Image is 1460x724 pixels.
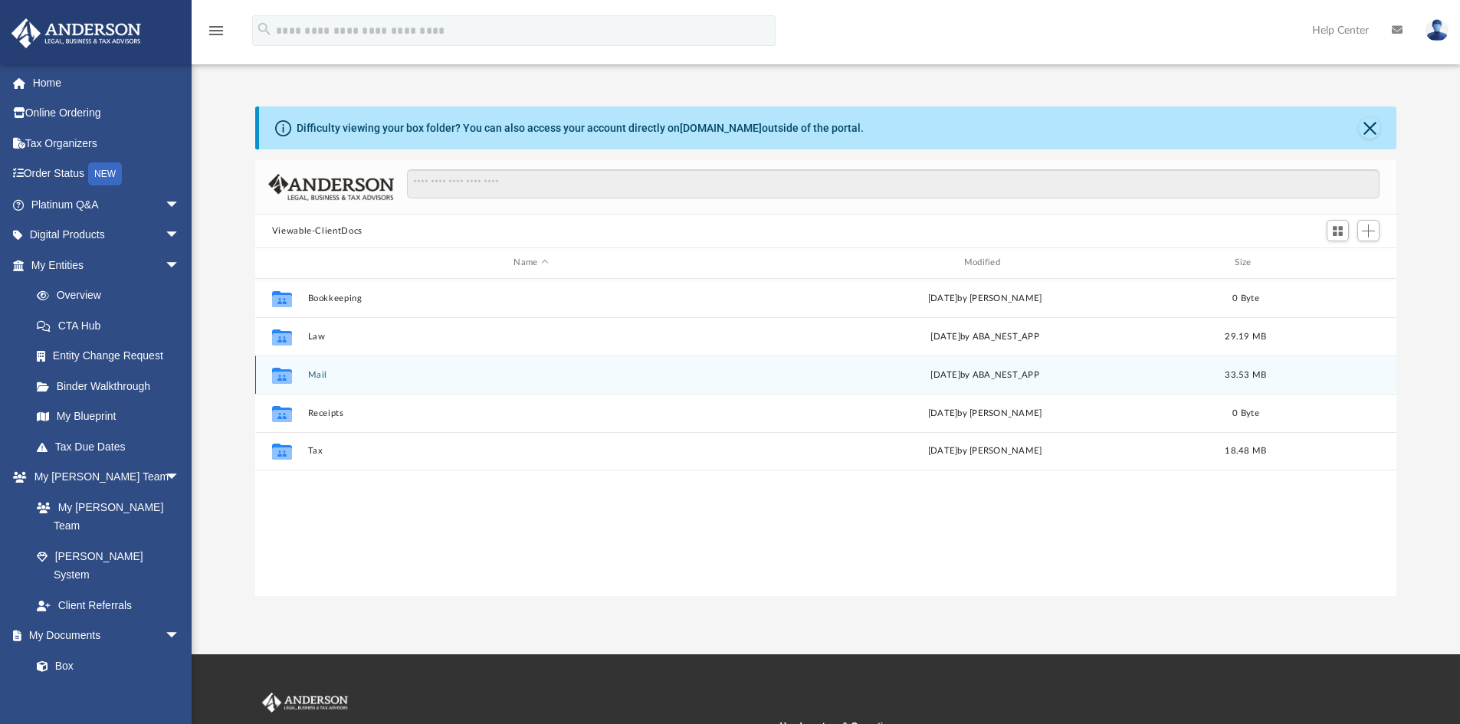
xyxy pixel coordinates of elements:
div: [DATE] by [PERSON_NAME] [761,406,1208,420]
span: 29.19 MB [1225,332,1266,340]
a: Entity Change Request [21,341,203,372]
span: 18.48 MB [1225,447,1266,455]
span: arrow_drop_down [165,189,195,221]
a: My Documentsarrow_drop_down [11,621,195,651]
button: Add [1357,220,1380,241]
i: search [256,21,273,38]
a: Tax Due Dates [21,431,203,462]
button: Law [307,332,754,342]
span: arrow_drop_down [165,462,195,493]
input: Search files and folders [407,169,1380,198]
button: Mail [307,370,754,380]
a: Home [11,67,203,98]
a: [PERSON_NAME] System [21,541,195,590]
button: Close [1359,117,1380,139]
span: 0 Byte [1232,408,1259,417]
a: My [PERSON_NAME] Team [21,492,188,541]
span: 0 Byte [1232,293,1259,302]
a: Order StatusNEW [11,159,203,190]
div: Difficulty viewing your box folder? You can also access your account directly on outside of the p... [297,120,864,136]
a: Online Ordering [11,98,203,129]
a: Box [21,650,188,681]
div: grid [255,279,1397,596]
img: Anderson Advisors Platinum Portal [259,693,351,713]
div: [DATE] by ABA_NEST_APP [761,329,1208,343]
img: Anderson Advisors Platinum Portal [7,18,146,48]
span: arrow_drop_down [165,621,195,652]
button: Receipts [307,408,754,418]
div: Name [307,256,754,270]
a: Binder Walkthrough [21,371,203,401]
a: My Entitiesarrow_drop_down [11,250,203,280]
button: Tax [307,446,754,456]
a: CTA Hub [21,310,203,341]
div: [DATE] by [PERSON_NAME] [761,291,1208,305]
a: Client Referrals [21,590,195,621]
div: id [1283,256,1390,270]
a: menu [207,29,225,40]
span: 33.53 MB [1225,370,1266,378]
img: User Pic [1426,19,1449,41]
span: [DATE] [927,447,957,455]
a: My Blueprint [21,401,195,432]
span: arrow_drop_down [165,220,195,251]
div: Size [1215,256,1276,270]
a: Tax Organizers [11,128,203,159]
a: Platinum Q&Aarrow_drop_down [11,189,203,220]
a: Overview [21,280,203,311]
i: menu [207,21,225,40]
a: Digital Productsarrow_drop_down [11,220,203,251]
div: [DATE] by ABA_NEST_APP [761,368,1208,382]
div: Modified [761,256,1209,270]
a: [DOMAIN_NAME] [680,122,762,134]
button: Bookkeeping [307,293,754,303]
div: by [PERSON_NAME] [761,444,1208,458]
span: arrow_drop_down [165,250,195,281]
div: id [262,256,300,270]
button: Viewable-ClientDocs [272,224,363,238]
button: Switch to Grid View [1327,220,1350,241]
a: My [PERSON_NAME] Teamarrow_drop_down [11,462,195,493]
div: NEW [88,162,122,185]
